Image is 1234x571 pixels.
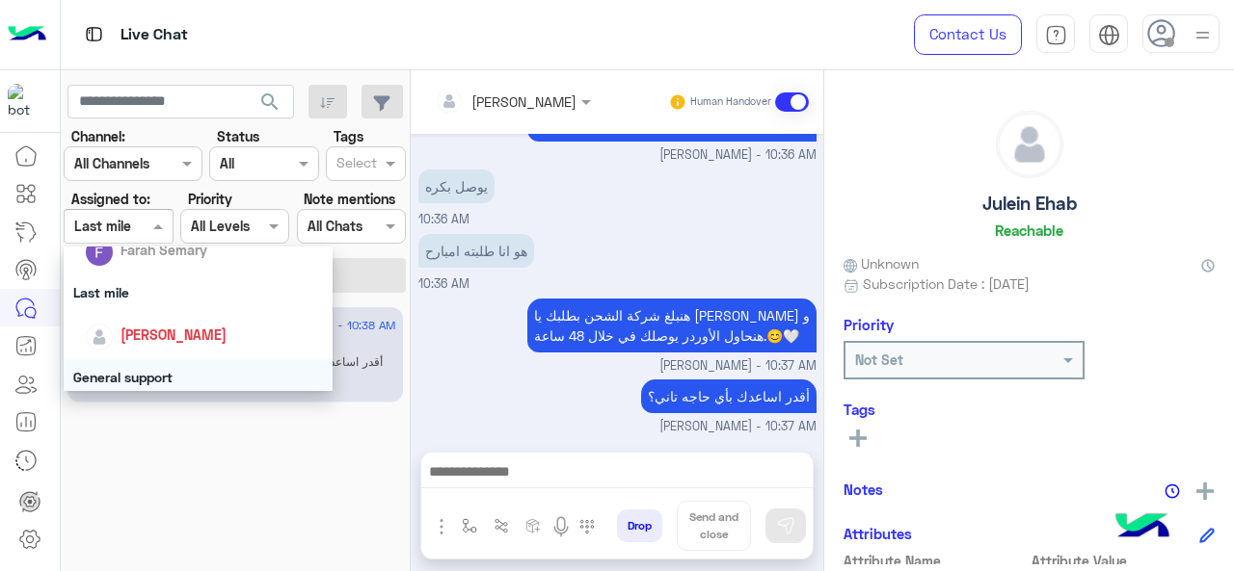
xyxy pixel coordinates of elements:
[1191,23,1215,47] img: profile
[64,247,334,391] ng-dropdown-panel: Options list
[659,357,817,376] span: [PERSON_NAME] - 10:37 AM
[1098,24,1120,46] img: tab
[71,126,125,146] label: Channel:
[86,239,113,266] img: ACg8ocLMQ_i6-5Vf5qxKXNDlpDFq7JmlHEhsiUuqEjYYnbyKvkP-1I0=s96-c
[86,324,113,350] img: defaultAdmin.png
[995,221,1063,239] h6: Reachable
[641,379,817,413] p: 8/9/2025, 10:37 AM
[863,273,1030,294] span: Subscription Date : [DATE]
[64,359,334,395] div: General support
[659,146,817,165] span: [PERSON_NAME] - 10:36 AM
[997,112,1062,177] img: defaultAdmin.png
[690,94,771,110] small: Human Handover
[525,518,541,533] img: create order
[617,509,662,542] button: Drop
[677,501,751,551] button: Send and close
[579,519,595,534] img: make a call
[418,276,469,291] span: 10:36 AM
[258,91,282,114] span: search
[1109,494,1176,561] img: hulul-logo.png
[8,14,46,55] img: Logo
[334,152,377,177] div: Select
[844,253,919,273] span: Unknown
[454,510,486,542] button: select flow
[776,516,795,535] img: send message
[982,193,1077,215] h5: Julein Ehab
[462,518,477,533] img: select flow
[1032,551,1216,571] span: Attribute Value
[844,551,1028,571] span: Attribute Name
[844,480,883,498] h6: Notes
[304,189,395,209] label: Note mentions
[418,169,495,203] p: 8/9/2025, 10:36 AM
[121,326,227,343] span: [PERSON_NAME]
[217,126,259,146] label: Status
[659,418,817,436] span: [PERSON_NAME] - 10:37 AM
[430,515,453,538] img: send attachment
[299,317,395,334] span: [DATE] - 10:38 AM
[418,212,469,226] span: 10:36 AM
[914,14,1022,55] a: Contact Us
[418,234,534,268] p: 8/9/2025, 10:36 AM
[550,515,573,538] img: send voice note
[494,518,509,533] img: Trigger scenario
[71,189,150,209] label: Assigned to:
[1036,14,1075,55] a: tab
[486,510,518,542] button: Trigger scenario
[844,525,912,542] h6: Attributes
[1165,483,1180,499] img: notes
[82,22,106,46] img: tab
[121,22,188,48] p: Live Chat
[527,298,817,352] p: 8/9/2025, 10:37 AM
[1045,24,1067,46] img: tab
[1196,482,1214,500] img: add
[8,84,42,118] img: 317874714732967
[844,401,1215,418] h6: Tags
[64,274,334,310] div: Last mile
[121,242,207,258] span: Farah Semary
[188,189,232,209] label: Priority
[844,316,894,333] h6: Priority
[247,85,294,126] button: search
[334,126,363,146] label: Tags
[518,510,550,542] button: create order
